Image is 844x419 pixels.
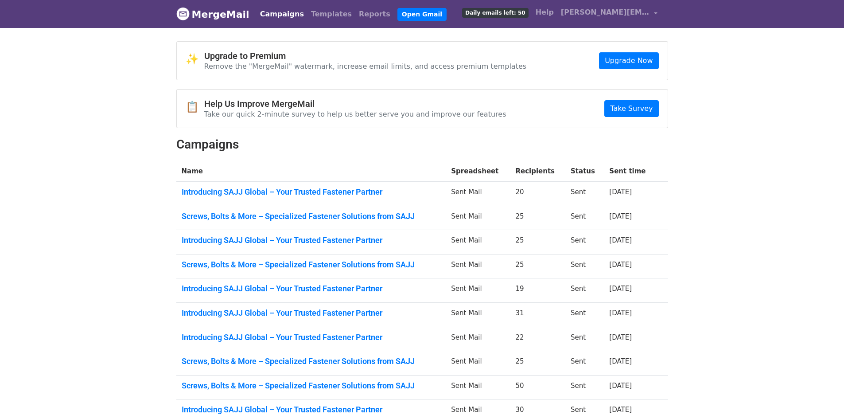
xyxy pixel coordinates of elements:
[510,327,565,351] td: 22
[182,381,441,391] a: Screws, Bolts & More – Specialized Fastener Solutions from SAJJ
[565,327,604,351] td: Sent
[186,101,204,114] span: 📋
[397,8,447,21] a: Open Gmail
[307,5,355,23] a: Templates
[446,303,510,327] td: Sent Mail
[446,206,510,230] td: Sent Mail
[182,333,441,342] a: Introducing SAJJ Global – Your Trusted Fastener Partner
[565,303,604,327] td: Sent
[609,309,632,317] a: [DATE]
[446,254,510,278] td: Sent Mail
[609,285,632,293] a: [DATE]
[182,187,441,197] a: Introducing SAJJ Global – Your Trusted Fastener Partner
[609,406,632,414] a: [DATE]
[446,327,510,351] td: Sent Mail
[204,110,506,119] p: Take our quick 2-minute survey to help us better serve you and improve our features
[446,375,510,399] td: Sent Mail
[204,62,527,71] p: Remove the "MergeMail" watermark, increase email limits, and access premium templates
[182,356,441,366] a: Screws, Bolts & More – Specialized Fastener Solutions from SAJJ
[604,161,656,182] th: Sent time
[565,161,604,182] th: Status
[176,161,446,182] th: Name
[182,308,441,318] a: Introducing SAJJ Global – Your Trusted Fastener Partner
[182,260,441,270] a: Screws, Bolts & More – Specialized Fastener Solutions from SAJJ
[604,100,658,117] a: Take Survey
[176,7,190,20] img: MergeMail logo
[609,188,632,196] a: [DATE]
[257,5,307,23] a: Campaigns
[532,4,557,21] a: Help
[565,351,604,376] td: Sent
[355,5,394,23] a: Reports
[565,278,604,303] td: Sent
[510,375,565,399] td: 50
[182,405,441,415] a: Introducing SAJJ Global – Your Trusted Fastener Partner
[446,182,510,206] td: Sent Mail
[609,357,632,365] a: [DATE]
[446,161,510,182] th: Spreadsheet
[510,161,565,182] th: Recipients
[557,4,661,24] a: [PERSON_NAME][EMAIL_ADDRESS][DOMAIN_NAME]
[561,7,650,18] span: [PERSON_NAME][EMAIL_ADDRESS][DOMAIN_NAME]
[510,230,565,255] td: 25
[510,254,565,278] td: 25
[446,230,510,255] td: Sent Mail
[446,351,510,376] td: Sent Mail
[446,278,510,303] td: Sent Mail
[204,51,527,61] h4: Upgrade to Premium
[510,206,565,230] td: 25
[176,5,249,23] a: MergeMail
[182,284,441,294] a: Introducing SAJJ Global – Your Trusted Fastener Partner
[510,303,565,327] td: 31
[565,254,604,278] td: Sent
[565,182,604,206] td: Sent
[510,278,565,303] td: 19
[204,98,506,109] h4: Help Us Improve MergeMail
[565,206,604,230] td: Sent
[176,137,668,152] h2: Campaigns
[609,333,632,341] a: [DATE]
[186,53,204,66] span: ✨
[510,351,565,376] td: 25
[609,261,632,269] a: [DATE]
[565,375,604,399] td: Sent
[565,230,604,255] td: Sent
[609,212,632,220] a: [DATE]
[182,235,441,245] a: Introducing SAJJ Global – Your Trusted Fastener Partner
[510,182,565,206] td: 20
[609,382,632,390] a: [DATE]
[599,52,658,69] a: Upgrade Now
[182,211,441,221] a: Screws, Bolts & More – Specialized Fastener Solutions from SAJJ
[462,8,528,18] span: Daily emails left: 50
[459,4,532,21] a: Daily emails left: 50
[609,236,632,244] a: [DATE]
